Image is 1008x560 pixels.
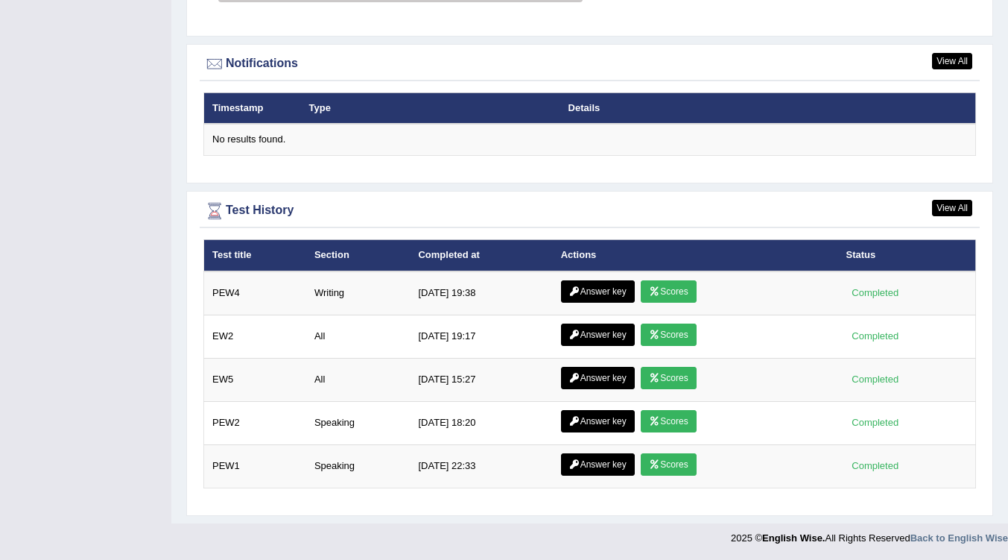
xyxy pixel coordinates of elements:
[204,358,306,401] td: EW5
[204,315,306,358] td: EW2
[204,271,306,315] td: PEW4
[910,532,1008,544] a: Back to English Wise
[410,358,552,401] td: [DATE] 15:27
[204,444,306,488] td: PEW1
[553,239,838,271] th: Actions
[306,358,411,401] td: All
[410,271,552,315] td: [DATE] 19:38
[204,401,306,444] td: PEW2
[203,53,976,75] div: Notifications
[846,285,904,301] div: Completed
[838,239,976,271] th: Status
[410,444,552,488] td: [DATE] 22:33
[846,371,904,387] div: Completed
[641,410,696,432] a: Scores
[561,280,635,303] a: Answer key
[204,92,301,124] th: Timestamp
[306,239,411,271] th: Section
[410,315,552,358] td: [DATE] 19:17
[306,271,411,315] td: Writing
[561,453,635,476] a: Answer key
[306,444,411,488] td: Speaking
[212,133,967,147] div: No results found.
[731,523,1008,545] div: 2025 © All Rights Reserved
[561,367,635,389] a: Answer key
[641,367,696,389] a: Scores
[641,453,696,476] a: Scores
[561,324,635,346] a: Answer key
[204,239,306,271] th: Test title
[306,401,411,444] td: Speaking
[560,92,887,124] th: Details
[410,239,552,271] th: Completed at
[762,532,825,544] strong: English Wise.
[561,410,635,432] a: Answer key
[641,280,696,303] a: Scores
[932,53,972,69] a: View All
[846,415,904,430] div: Completed
[641,324,696,346] a: Scores
[410,401,552,444] td: [DATE] 18:20
[846,328,904,344] div: Completed
[932,200,972,216] a: View All
[306,315,411,358] td: All
[846,458,904,474] div: Completed
[301,92,560,124] th: Type
[203,200,976,222] div: Test History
